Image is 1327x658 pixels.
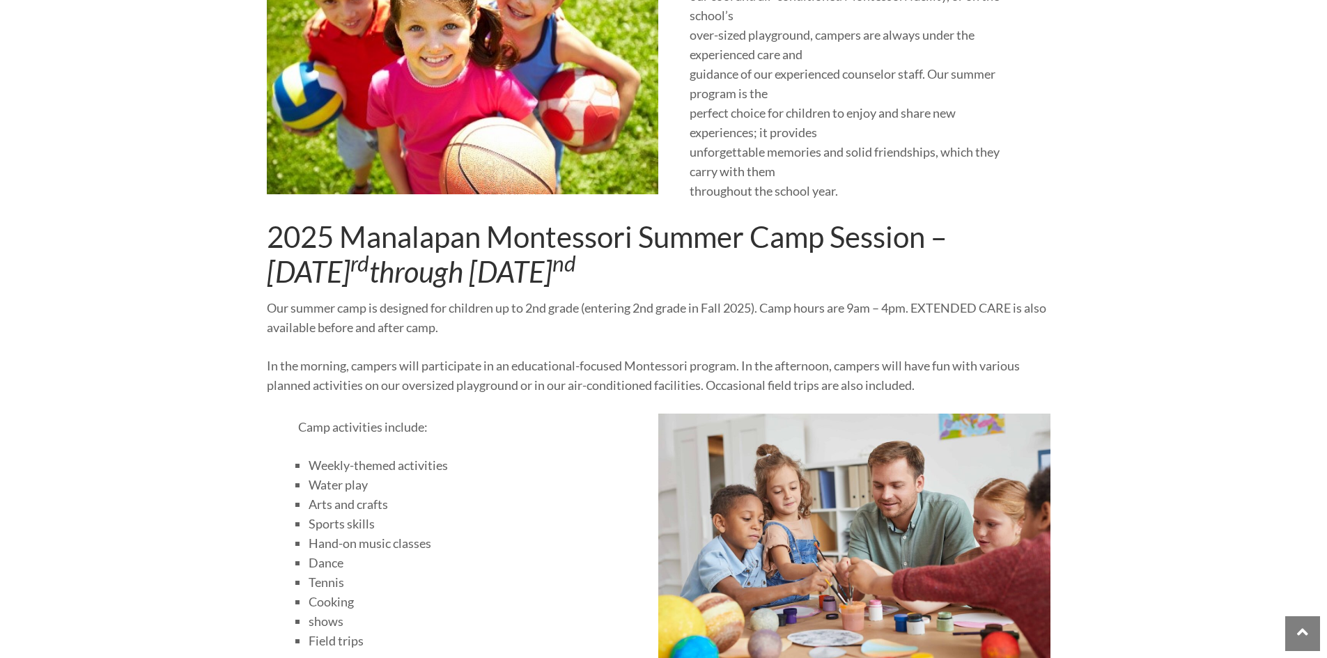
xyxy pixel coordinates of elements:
p: In the morning, campers will participate in an educational-focused Montessori program. In the aft... [267,356,1050,395]
p: Camp activities include: [298,417,628,437]
p: Our summer camp is designed for children up to 2nd grade (entering 2nd grade in Fall 2025). Camp ... [267,298,1050,337]
sup: rd [350,250,369,276]
li: Water play [309,475,628,494]
em: [DATE] through [DATE] [267,254,576,289]
sup: nd [552,250,576,276]
li: Cooking [309,592,628,611]
li: shows [309,611,628,631]
li: Dance [309,553,628,572]
li: Hand-on music classes [309,533,628,553]
h2: 2025 Manalapan Montessori Summer Camp Session – [267,219,1050,289]
li: Field trips [309,631,628,650]
li: Sports skills [309,514,628,533]
li: Weekly-themed activities [309,455,628,475]
li: Tennis [309,572,628,592]
li: Arts and crafts [309,494,628,514]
